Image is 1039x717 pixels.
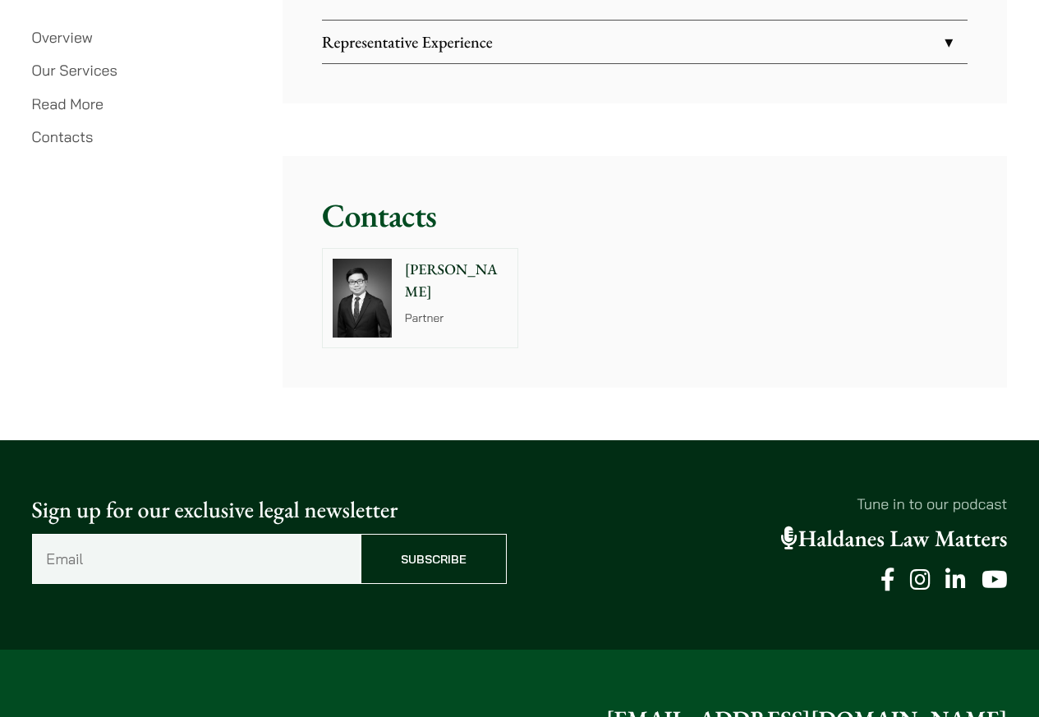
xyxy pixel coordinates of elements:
p: Partner [405,310,508,327]
a: [PERSON_NAME] Partner [322,248,519,348]
input: Subscribe [361,534,507,584]
a: Read More [32,94,103,113]
p: Tune in to our podcast [533,493,1008,515]
p: Sign up for our exclusive legal newsletter [32,493,507,527]
p: [PERSON_NAME] [405,259,508,303]
a: Overview [32,28,93,47]
a: Representative Experience [322,21,968,63]
a: Haldanes Law Matters [781,524,1008,554]
a: Contacts [32,127,94,146]
h2: Contacts [322,195,968,235]
input: Email [32,534,361,584]
a: Our Services [32,61,117,80]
